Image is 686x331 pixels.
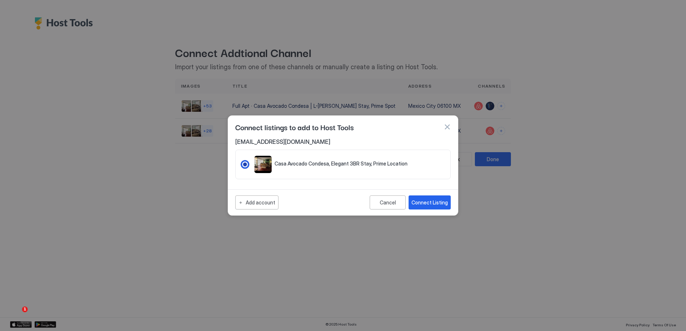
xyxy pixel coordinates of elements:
[235,195,279,209] button: Add account
[370,195,406,209] button: Cancel
[411,199,448,206] div: Connect Listing
[22,306,28,312] span: 1
[7,306,24,324] iframe: Intercom live chat
[380,199,396,206] div: Cancel
[235,122,354,132] span: Connect listings to add to Host Tools
[246,199,275,206] div: Add account
[235,138,451,145] span: [EMAIL_ADDRESS][DOMAIN_NAME]
[254,156,272,173] div: listing image
[275,160,407,167] span: Casa Avocado Condesa, Elegant 3BR Stay, Prime Location
[409,195,451,209] button: Connect Listing
[241,156,445,173] div: RadioGroup
[241,156,445,173] div: 321.4735290.5309457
